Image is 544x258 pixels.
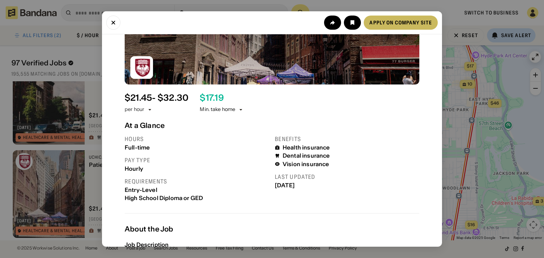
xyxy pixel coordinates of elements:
[125,241,169,248] div: Job Description
[275,135,419,143] div: Benefits
[275,173,419,181] div: Last updated
[125,157,269,164] div: Pay type
[275,182,419,189] div: [DATE]
[200,106,244,113] div: Min. take home
[369,20,432,25] div: Apply on company site
[283,161,329,168] div: Vision insurance
[125,144,269,151] div: Full-time
[125,165,269,172] div: Hourly
[125,225,419,233] div: About the Job
[130,56,153,79] img: UChicago Medicine logo
[125,106,144,113] div: per hour
[106,16,120,30] button: Close
[125,195,269,201] div: High School Diploma or GED
[283,144,330,151] div: Health insurance
[125,178,269,185] div: Requirements
[125,187,269,193] div: Entry-Level
[283,152,330,159] div: Dental insurance
[200,93,223,103] div: $ 17.19
[125,121,419,130] div: At a Glance
[125,93,188,103] div: $ 21.45 - $32.30
[125,135,269,143] div: Hours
